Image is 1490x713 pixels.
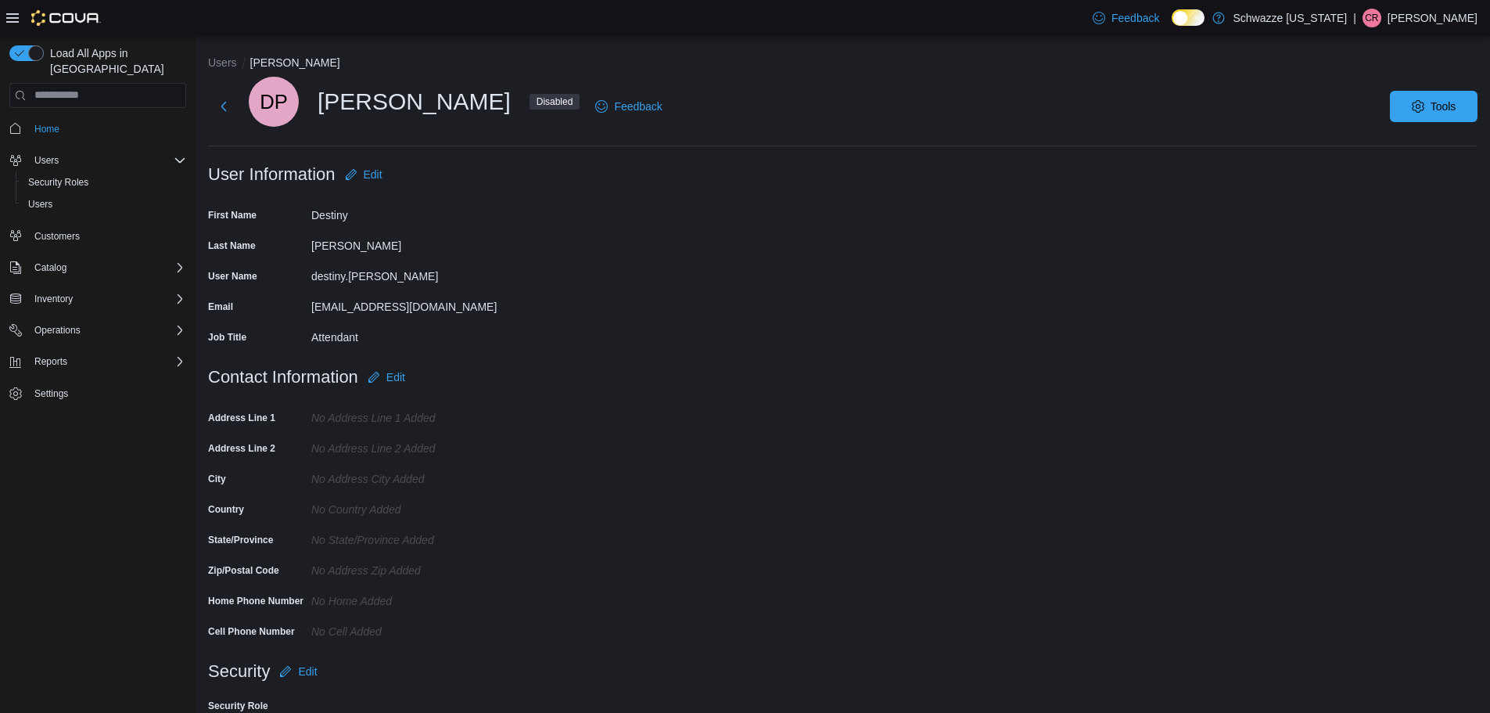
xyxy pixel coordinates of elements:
span: Users [22,195,186,214]
label: City [208,473,226,485]
p: | [1353,9,1356,27]
span: Disabled [530,94,580,110]
a: Settings [28,384,74,403]
span: Catalog [28,258,186,277]
nav: An example of EuiBreadcrumbs [208,55,1477,74]
label: State/Province [208,534,273,546]
label: Country [208,503,244,516]
nav: Complex example [9,111,186,446]
a: Security Roles [22,173,95,192]
button: Users [28,151,65,170]
div: No Address Line 2 added [311,436,521,455]
button: Catalog [28,258,73,277]
h3: Contact Information [208,368,358,387]
input: Dark Mode [1172,9,1205,26]
span: Feedback [614,99,662,114]
button: Users [16,193,192,215]
span: Users [28,151,186,170]
label: Address Line 1 [208,412,275,424]
button: Edit [361,362,411,393]
span: Catalog [34,261,66,274]
button: Tools [1390,91,1477,122]
span: Settings [28,384,186,403]
span: Home [28,119,186,139]
span: DP [260,77,288,127]
span: Security Roles [22,173,186,192]
span: Users [34,154,59,167]
button: Users [208,56,237,69]
span: Inventory [28,290,186,308]
h3: Security [208,662,270,681]
a: Customers [28,227,86,246]
div: Attendant [311,325,521,344]
button: Reports [3,351,192,373]
span: Feedback [1111,10,1159,26]
div: No Cell added [311,619,521,638]
span: Security Roles [28,176,88,189]
button: Security Roles [16,171,192,193]
span: Disabled [537,95,573,109]
label: Job Title [208,331,246,344]
div: No Address City added [311,466,521,485]
span: Load All Apps in [GEOGRAPHIC_DATA] [44,45,186,77]
label: Address Line 2 [208,442,275,455]
div: Corey Rivera [1363,9,1381,27]
span: Settings [34,387,68,400]
div: [PERSON_NAME] [249,77,580,127]
button: [PERSON_NAME] [250,56,340,69]
button: Next [208,91,239,122]
a: Feedback [1086,2,1165,34]
span: Customers [28,226,186,246]
div: No Country Added [311,497,521,516]
p: Schwazze [US_STATE] [1233,9,1347,27]
p: [PERSON_NAME] [1388,9,1477,27]
label: Home Phone Number [208,595,303,607]
button: Settings [3,382,192,405]
button: Edit [273,656,323,687]
img: Cova [31,10,101,26]
button: Operations [28,321,87,340]
span: Reports [34,355,67,368]
button: Home [3,117,192,140]
div: Destiny Parris [249,77,299,127]
label: Email [208,301,233,313]
span: Operations [28,321,186,340]
label: Cell Phone Number [208,625,295,638]
button: Customers [3,225,192,247]
span: Operations [34,324,81,337]
div: No Address Zip added [311,558,521,577]
button: Catalog [3,257,192,279]
button: Operations [3,319,192,341]
span: Edit [364,167,382,182]
span: Reports [28,352,186,371]
label: Last Name [208,239,256,252]
button: Users [3,149,192,171]
a: Feedback [589,91,668,122]
span: Inventory [34,293,73,305]
span: Home [34,123,59,135]
label: Security Role [208,700,268,712]
label: Zip/Postal Code [208,564,279,577]
label: First Name [208,209,257,221]
button: Inventory [3,288,192,310]
span: Tools [1431,99,1456,114]
label: User Name [208,270,257,283]
button: Inventory [28,290,79,308]
h3: User Information [208,165,336,184]
span: CR [1365,9,1378,27]
div: No Address Line 1 added [311,405,521,424]
span: Edit [298,664,317,679]
span: Customers [34,230,80,243]
div: Destiny [311,203,521,221]
a: Home [28,120,66,139]
div: [EMAIL_ADDRESS][DOMAIN_NAME] [311,294,521,313]
div: [PERSON_NAME] [311,233,521,252]
a: Users [22,195,59,214]
button: Reports [28,352,74,371]
span: Users [28,198,52,211]
div: No State/Province Added [311,528,521,546]
div: No Home added [311,589,521,607]
div: destiny.[PERSON_NAME] [311,264,521,283]
span: Edit [386,369,405,385]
